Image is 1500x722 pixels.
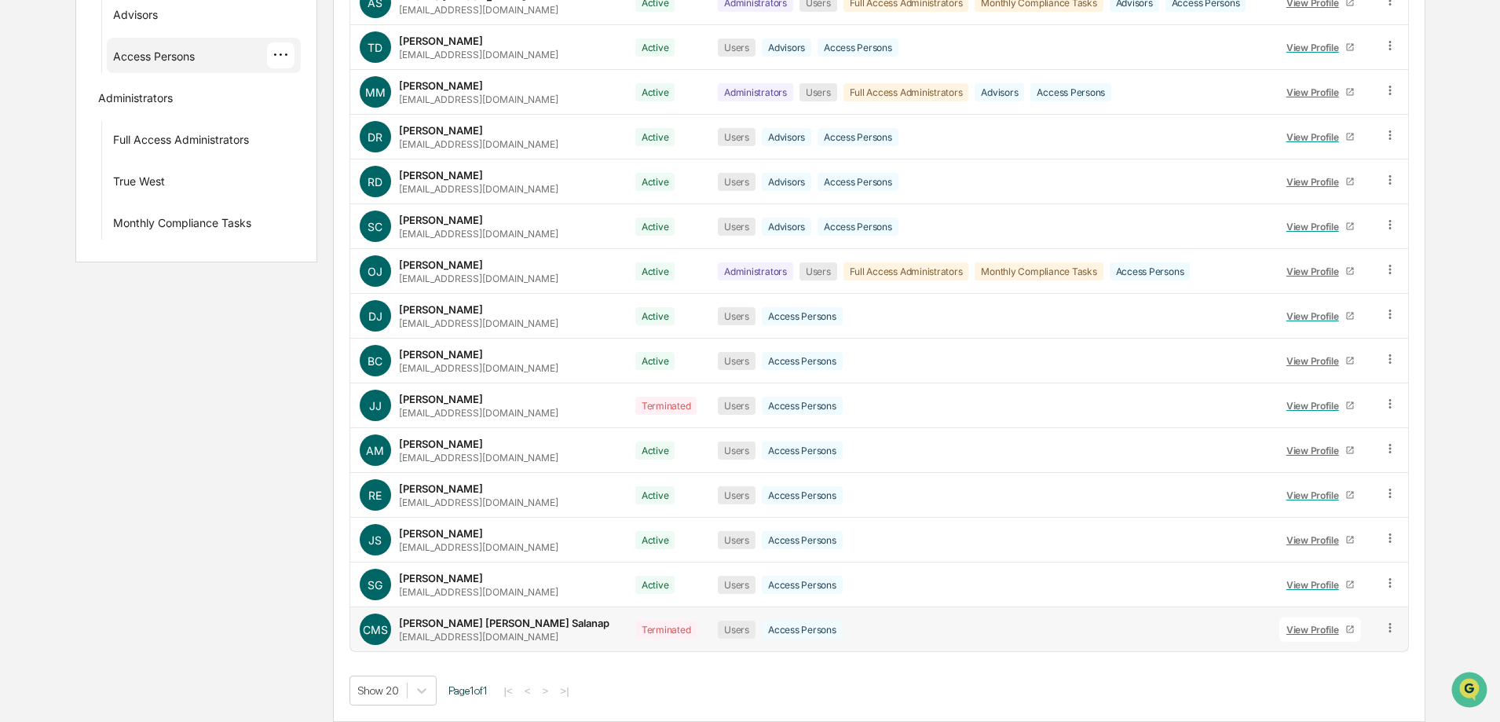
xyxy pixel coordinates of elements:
[718,262,793,280] div: Administrators
[130,321,195,337] span: Attestations
[368,310,382,323] span: DJ
[1286,42,1345,53] div: View Profile
[499,684,518,698] button: |<
[399,169,483,181] div: [PERSON_NAME]
[762,38,811,57] div: Advisors
[16,353,28,365] div: 🔎
[1279,483,1361,508] a: View Profile
[33,120,61,148] img: 8933085812038_c878075ebb4cc5468115_72.jpg
[762,576,843,594] div: Access Persons
[399,49,558,60] div: [EMAIL_ADDRESS][DOMAIN_NAME]
[113,8,158,27] div: Advisors
[718,38,755,57] div: Users
[762,486,843,504] div: Access Persons
[1286,266,1345,277] div: View Profile
[555,684,573,698] button: >|
[113,49,195,68] div: Access Persons
[718,218,755,236] div: Users
[399,93,558,105] div: [EMAIL_ADDRESS][DOMAIN_NAME]
[1030,83,1111,101] div: Access Persons
[366,444,384,457] span: AM
[718,531,755,549] div: Users
[9,315,108,343] a: 🖐️Preclearance
[762,173,811,191] div: Advisors
[1286,221,1345,233] div: View Profile
[399,303,483,316] div: [PERSON_NAME]
[1286,624,1345,636] div: View Profile
[31,321,101,337] span: Preclearance
[635,621,697,639] div: Terminated
[49,256,127,269] span: [PERSON_NAME]
[635,83,675,101] div: Active
[718,128,755,146] div: Users
[843,83,969,101] div: Full Access Administrators
[718,576,755,594] div: Users
[1279,214,1361,239] a: View Profile
[762,531,843,549] div: Access Persons
[399,79,483,92] div: [PERSON_NAME]
[368,489,382,502] span: RE
[399,362,558,374] div: [EMAIL_ADDRESS][DOMAIN_NAME]
[368,130,382,144] span: DR
[368,220,382,233] span: SC
[818,173,898,191] div: Access Persons
[799,83,837,101] div: Users
[1279,80,1361,104] a: View Profile
[520,684,536,698] button: <
[368,533,382,547] span: JS
[635,576,675,594] div: Active
[16,241,41,266] img: Jack Rasmussen
[635,262,675,280] div: Active
[399,35,483,47] div: [PERSON_NAME]
[399,572,483,585] div: [PERSON_NAME]
[31,351,99,367] span: Data Lookup
[1279,394,1361,418] a: View Profile
[718,83,793,101] div: Administrators
[635,352,675,370] div: Active
[1286,489,1345,501] div: View Profile
[49,214,169,226] span: Airionne [PERSON_NAME]
[762,352,843,370] div: Access Persons
[399,183,558,195] div: [EMAIL_ADDRESS][DOMAIN_NAME]
[130,256,136,269] span: •
[635,218,675,236] div: Active
[718,621,755,639] div: Users
[1450,670,1492,713] iframe: Open customer support
[538,684,554,698] button: >
[843,262,969,280] div: Full Access Administrators
[635,307,675,325] div: Active
[369,399,382,412] span: JJ
[1279,304,1361,328] a: View Profile
[635,397,697,415] div: Terminated
[635,38,675,57] div: Active
[108,315,201,343] a: 🗄️Attestations
[1286,86,1345,98] div: View Profile
[114,323,126,335] div: 🗄️
[762,442,843,460] div: Access Persons
[1279,170,1361,194] a: View Profile
[1286,579,1345,591] div: View Profile
[399,631,558,643] div: [EMAIL_ADDRESS][DOMAIN_NAME]
[363,623,388,636] span: CMS
[399,214,483,226] div: [PERSON_NAME]
[139,256,171,269] span: [DATE]
[399,393,483,405] div: [PERSON_NAME]
[762,307,843,325] div: Access Persons
[399,586,558,598] div: [EMAIL_ADDRESS][DOMAIN_NAME]
[718,173,755,191] div: Users
[1286,534,1345,546] div: View Profile
[111,389,190,401] a: Powered byPylon
[1286,445,1345,456] div: View Profile
[635,128,675,146] div: Active
[1286,400,1345,412] div: View Profile
[399,407,558,419] div: [EMAIL_ADDRESS][DOMAIN_NAME]
[16,120,44,148] img: 1746055101610-c473b297-6a78-478c-a979-82029cc54cd1
[799,262,837,280] div: Users
[399,527,483,540] div: [PERSON_NAME]
[399,273,558,284] div: [EMAIL_ADDRESS][DOMAIN_NAME]
[1279,618,1361,642] a: View Profile
[113,133,249,152] div: Full Access Administrators
[718,352,755,370] div: Users
[1110,262,1191,280] div: Access Persons
[1279,528,1361,552] a: View Profile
